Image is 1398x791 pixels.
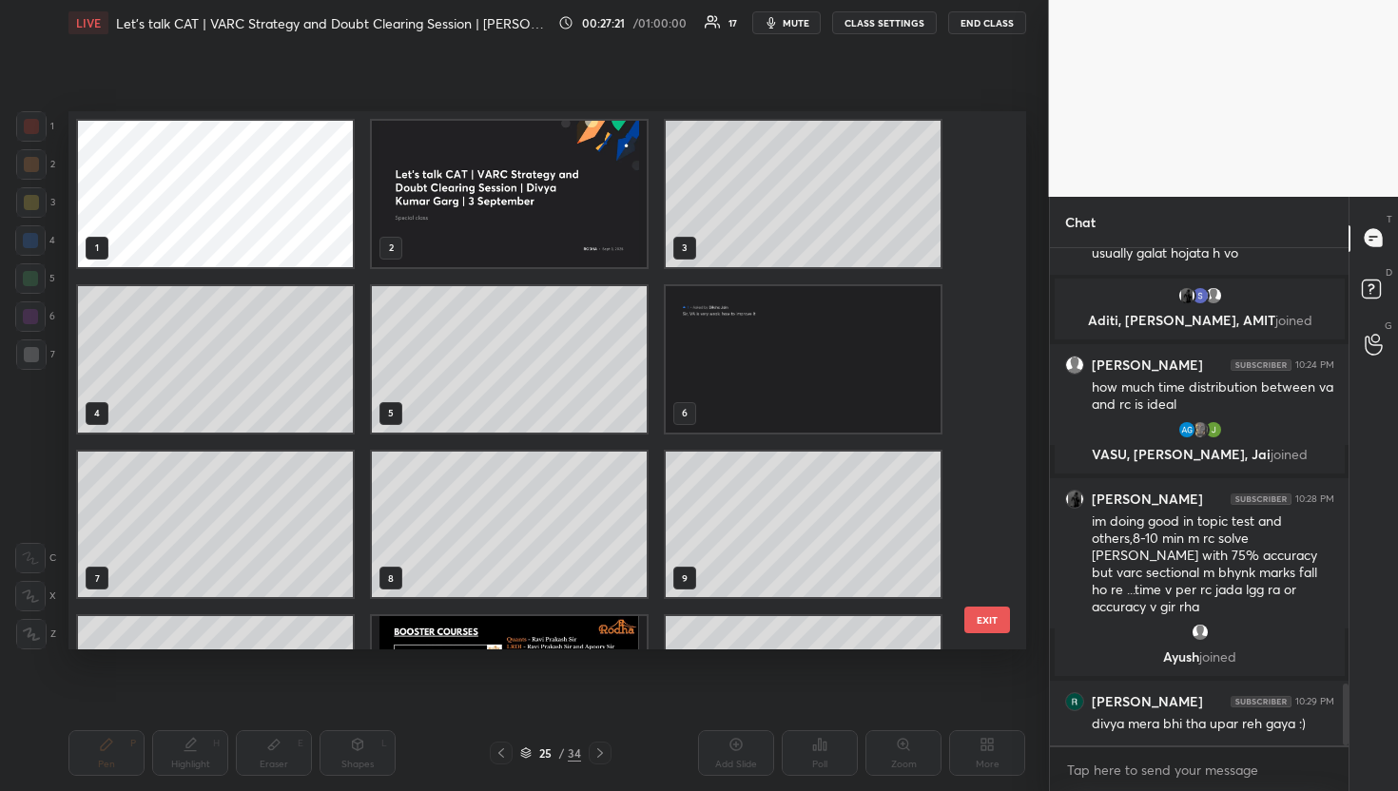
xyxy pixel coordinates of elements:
[1092,491,1203,508] h6: [PERSON_NAME]
[1231,359,1291,371] img: 4P8fHbbgJtejmAAAAAElFTkSuQmCC
[1066,693,1083,710] img: thumbnail.jpg
[1092,512,1334,617] div: im doing good in topic test and others,8-10 min m rc solve [PERSON_NAME] with 75% accuracy but va...
[1190,623,1209,642] img: default.png
[1199,647,1236,666] span: joined
[16,187,55,218] div: 3
[948,11,1026,34] button: END CLASS
[1092,378,1334,415] div: how much time distribution between va and rc is ideal
[1385,318,1392,333] p: G
[1386,265,1392,280] p: D
[1231,696,1291,707] img: 4P8fHbbgJtejmAAAAAElFTkSuQmCC
[1066,491,1083,508] img: thumbnail.jpg
[1274,311,1311,329] span: joined
[1092,693,1203,710] h6: [PERSON_NAME]
[16,339,55,370] div: 7
[1176,420,1195,439] img: thumbnail.jpg
[1050,197,1111,247] p: Chat
[15,543,56,573] div: C
[68,11,108,34] div: LIVE
[558,747,564,759] div: /
[1203,286,1222,305] img: default.png
[372,121,647,267] img: 7db2058a-88e3-11f0-b1d6-a6fd043c41df.jpg
[1092,244,1334,263] div: usually galat hojata h vo
[783,16,809,29] span: mute
[535,747,554,759] div: 25
[1231,493,1291,505] img: 4P8fHbbgJtejmAAAAAElFTkSuQmCC
[1050,248,1349,745] div: grid
[16,111,54,142] div: 1
[1295,493,1334,505] div: 10:28 PM
[568,744,581,762] div: 34
[964,607,1010,633] button: EXIT
[1066,313,1333,328] p: Aditi, [PERSON_NAME], AMIT
[15,581,56,611] div: X
[752,11,821,34] button: mute
[1203,420,1222,439] img: thumbnail.jpg
[15,301,55,332] div: 6
[1176,286,1195,305] img: thumbnail.jpg
[1271,445,1308,463] span: joined
[1190,420,1209,439] img: thumbnail.jpg
[1295,696,1334,707] div: 10:29 PM
[1295,359,1334,371] div: 10:24 PM
[15,225,55,256] div: 4
[1066,357,1083,374] img: default.png
[832,11,937,34] button: CLASS SETTINGS
[1066,447,1333,462] p: VASU, [PERSON_NAME], Jai
[728,18,737,28] div: 17
[666,286,941,433] img: DikshaJain-1756917767.7047284.jpg
[1092,715,1334,734] div: divya mera bhi tha upar reh gaya :)
[68,111,993,649] div: grid
[1066,649,1333,665] p: Ayush
[15,263,55,294] div: 5
[16,149,55,180] div: 2
[1190,286,1209,305] img: thumbnail.jpg
[16,619,56,649] div: Z
[372,616,647,762] img: 17569185634Z4VBB.pdf
[116,14,551,32] h4: Let's talk CAT | VARC Strategy and Doubt Clearing Session | [PERSON_NAME] [PERSON_NAME] | [DATE]
[1387,212,1392,226] p: T
[1092,357,1203,374] h6: [PERSON_NAME]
